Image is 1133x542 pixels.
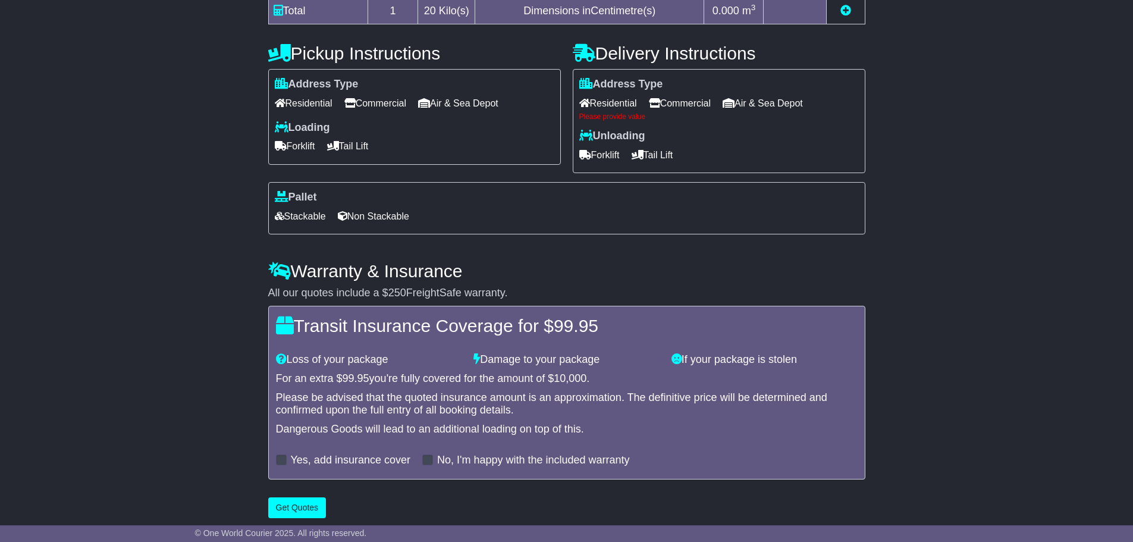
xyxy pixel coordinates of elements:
[344,94,406,112] span: Commercial
[579,130,645,143] label: Unloading
[276,372,858,386] div: For an extra $ you're fully covered for the amount of $ .
[268,287,865,300] div: All our quotes include a $ FreightSafe warranty.
[554,372,586,384] span: 10,000
[579,78,663,91] label: Address Type
[268,497,327,518] button: Get Quotes
[275,94,332,112] span: Residential
[579,146,620,164] span: Forklift
[840,5,851,17] a: Add new item
[742,5,756,17] span: m
[424,5,436,17] span: 20
[276,316,858,336] h4: Transit Insurance Coverage for $
[276,391,858,417] div: Please be advised that the quoted insurance amount is an approximation. The definitive price will...
[649,94,711,112] span: Commercial
[276,423,858,436] div: Dangerous Goods will lead to an additional loading on top of this.
[343,372,369,384] span: 99.95
[268,261,865,281] h4: Warranty & Insurance
[579,112,859,121] div: Please provide value
[573,43,865,63] h4: Delivery Instructions
[275,207,326,225] span: Stackable
[751,3,756,12] sup: 3
[554,316,598,336] span: 99.95
[437,454,630,467] label: No, I'm happy with the included warranty
[338,207,409,225] span: Non Stackable
[388,287,406,299] span: 250
[666,353,864,366] div: If your package is stolen
[195,528,367,538] span: © One World Courier 2025. All rights reserved.
[632,146,673,164] span: Tail Lift
[275,121,330,134] label: Loading
[713,5,739,17] span: 0.000
[723,94,803,112] span: Air & Sea Depot
[275,137,315,155] span: Forklift
[275,191,317,204] label: Pallet
[270,353,468,366] div: Loss of your package
[579,94,637,112] span: Residential
[418,94,498,112] span: Air & Sea Depot
[275,78,359,91] label: Address Type
[291,454,410,467] label: Yes, add insurance cover
[327,137,369,155] span: Tail Lift
[268,43,561,63] h4: Pickup Instructions
[467,353,666,366] div: Damage to your package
